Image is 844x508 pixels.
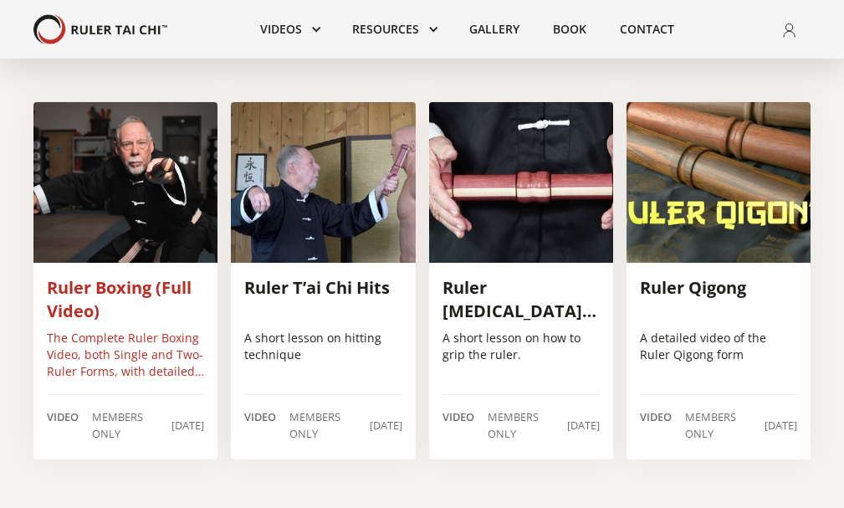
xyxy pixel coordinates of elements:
[453,11,536,48] a: Gallery
[33,14,167,45] img: Your Brand Name
[47,330,204,380] p: The Complete Ruler Boxing Video, both Single and Two-Ruler Forms, with detailed descriptions of e...
[244,330,402,363] p: A short lesson on hitting technique
[33,102,217,459] a: Ruler Boxing (Full Video)The Complete Ruler Boxing Video, both Single and Two-Ruler Forms, with d...
[244,408,276,442] div: Video
[370,417,402,434] div: [DATE]
[335,11,453,48] div: Resources
[429,102,613,459] a: Ruler [MEDICAL_DATA] GripsA short lesson on how to grip the ruler.VideoMembers Only[DATE]
[536,11,603,48] a: Book
[640,276,797,300] h3: Ruler Qigong
[488,408,567,442] div: Members Only
[289,408,369,442] div: Members Only
[92,408,171,442] div: Members Only
[244,276,402,300] h3: Ruler T’ai Chi Hits
[765,417,797,434] div: [DATE]
[442,330,600,363] p: A short lesson on how to grip the ruler.
[47,276,204,323] h3: Ruler Boxing (Full Video)
[567,417,600,434] div: [DATE]
[627,102,811,459] a: Ruler QigongA detailed video of the Ruler Qigong formVideoMembers Only[DATE]
[442,408,474,442] div: Video
[685,408,765,442] div: Members Only
[171,417,204,434] div: [DATE]
[442,276,600,323] h3: Ruler [MEDICAL_DATA] Grips
[243,11,335,48] div: Videos
[603,11,691,48] a: Contact
[640,408,672,442] div: Video
[47,408,79,442] div: Video
[231,102,415,459] a: Ruler T’ai Chi HitsA short lesson on hitting techniqueVideoMembers Only[DATE]
[640,330,797,363] p: A detailed video of the Ruler Qigong form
